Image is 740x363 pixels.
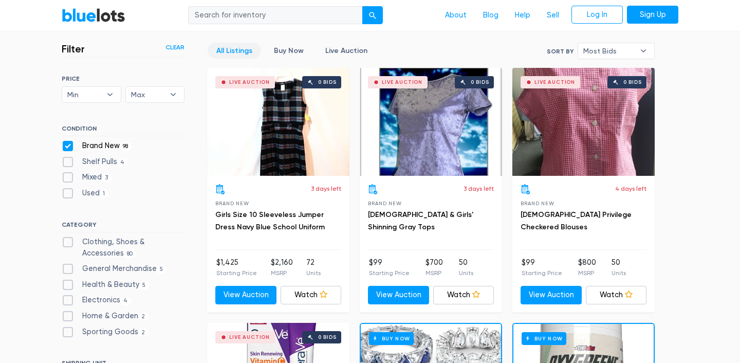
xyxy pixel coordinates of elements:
[612,268,626,278] p: Units
[229,335,270,340] div: Live Auction
[521,201,554,206] span: Brand New
[120,142,132,151] span: 98
[216,268,257,278] p: Starting Price
[471,80,489,85] div: 0 bids
[369,268,410,278] p: Starting Price
[360,68,502,176] a: Live Auction 0 bids
[382,80,422,85] div: Live Auction
[633,43,654,59] b: ▾
[459,268,473,278] p: Units
[368,286,429,304] a: View Auction
[265,43,312,59] a: Buy Now
[138,313,149,321] span: 2
[207,68,349,176] a: Live Auction 0 bids
[522,257,562,278] li: $99
[306,257,321,278] li: 72
[62,237,184,259] label: Clothing, Shoes & Accessories
[627,6,678,24] a: Sign Up
[369,257,410,278] li: $99
[139,281,149,289] span: 5
[311,184,341,193] p: 3 days left
[437,6,475,25] a: About
[62,188,108,199] label: Used
[522,332,566,345] h6: Buy Now
[521,286,582,304] a: View Auction
[583,43,635,59] span: Most Bids
[62,311,149,322] label: Home & Garden
[433,286,494,304] a: Watch
[62,43,85,55] h3: Filter
[539,6,567,25] a: Sell
[281,286,342,304] a: Watch
[102,174,112,183] span: 3
[117,158,128,167] span: 4
[215,210,325,231] a: Girls Size 10 Sleeveless Jumper Dress Navy Blue School Uniform
[578,257,596,278] li: $800
[99,87,121,102] b: ▾
[571,6,623,24] a: Log In
[586,286,647,304] a: Watch
[131,87,165,102] span: Max
[62,279,149,291] label: Health & Beauty
[522,268,562,278] p: Starting Price
[318,335,337,340] div: 0 bids
[124,250,136,258] span: 80
[612,257,626,278] li: 50
[368,201,401,206] span: Brand New
[425,268,443,278] p: MSRP
[615,184,646,193] p: 4 days left
[157,265,166,274] span: 5
[369,332,414,345] h6: Buy Now
[216,257,257,278] li: $1,425
[62,295,131,306] label: Electronics
[62,221,184,232] h6: CATEGORY
[578,268,596,278] p: MSRP
[215,286,276,304] a: View Auction
[306,268,321,278] p: Units
[317,43,376,59] a: Live Auction
[459,257,473,278] li: 50
[62,75,184,82] h6: PRICE
[271,257,293,278] li: $2,160
[188,6,363,25] input: Search for inventory
[534,80,575,85] div: Live Auction
[521,210,632,231] a: [DEMOGRAPHIC_DATA] Privilege Checkered Blouses
[62,8,125,23] a: BlueLots
[120,297,131,305] span: 4
[215,201,249,206] span: Brand New
[62,125,184,136] h6: CONDITION
[62,326,149,338] label: Sporting Goods
[62,263,166,275] label: General Merchandise
[475,6,507,25] a: Blog
[208,43,261,59] a: All Listings
[138,329,149,337] span: 2
[100,190,108,198] span: 1
[67,87,101,102] span: Min
[62,172,112,183] label: Mixed
[507,6,539,25] a: Help
[62,140,132,152] label: Brand New
[271,268,293,278] p: MSRP
[162,87,184,102] b: ▾
[512,68,655,176] a: Live Auction 0 bids
[229,80,270,85] div: Live Auction
[623,80,642,85] div: 0 bids
[318,80,337,85] div: 0 bids
[165,43,184,52] a: Clear
[547,47,573,56] label: Sort By
[464,184,494,193] p: 3 days left
[368,210,473,231] a: [DEMOGRAPHIC_DATA] & Girls' Shinning Gray Tops
[62,156,128,168] label: Shelf Pulls
[425,257,443,278] li: $700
